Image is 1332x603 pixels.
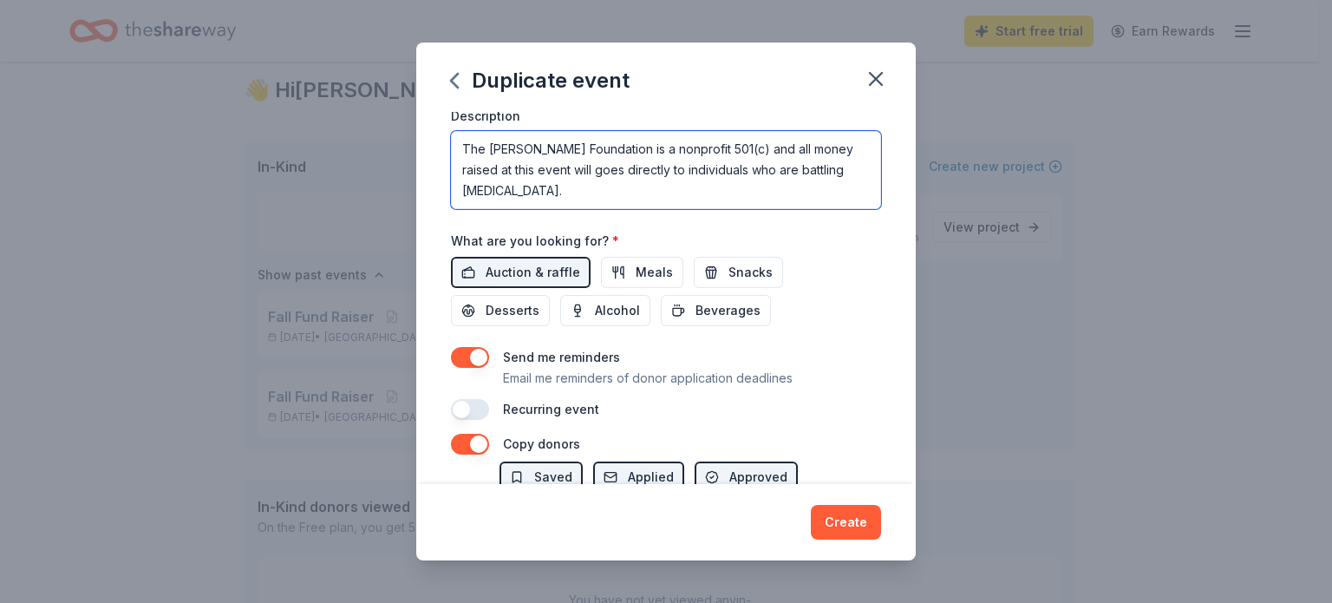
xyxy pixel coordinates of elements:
button: Snacks [694,257,783,288]
span: Snacks [728,262,773,283]
button: Desserts [451,295,550,326]
span: Beverages [695,300,761,321]
button: Approved [695,462,798,493]
span: Desserts [486,300,539,321]
span: Approved [729,467,787,488]
p: Email me reminders of donor application deadlines [503,368,793,389]
label: What are you looking for? [451,233,619,250]
button: Applied [593,462,684,493]
button: Saved [499,462,583,493]
span: Alcohol [595,300,640,321]
label: Send me reminders [503,350,620,364]
button: Beverages [661,295,771,326]
button: Alcohol [560,295,650,326]
label: Recurring event [503,402,599,416]
label: Copy donors [503,436,580,451]
button: Auction & raffle [451,257,591,288]
button: Meals [601,257,683,288]
label: Description [451,108,520,125]
span: Applied [628,467,674,488]
textarea: The [PERSON_NAME] Foundation is a nonprofit 501(c) and all money raised at this event will goes d... [451,131,881,209]
span: Saved [534,467,572,488]
div: Duplicate event [451,67,630,95]
span: Meals [636,262,673,283]
span: Auction & raffle [486,262,580,283]
button: Create [811,505,881,540]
